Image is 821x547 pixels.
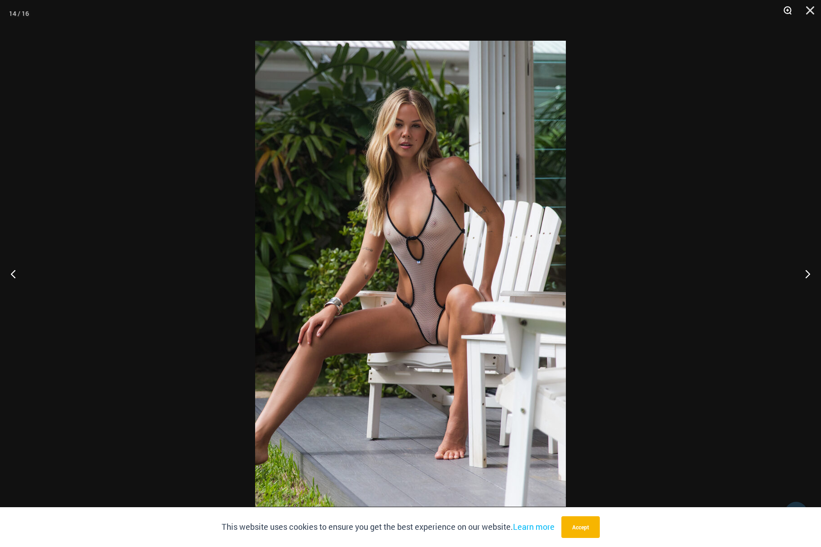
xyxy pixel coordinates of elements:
div: 14 / 16 [9,7,29,20]
button: Next [787,251,821,296]
a: Learn more [513,521,555,532]
img: Trade Winds IvoryInk 819 One Piece 07 [255,41,566,507]
p: This website uses cookies to ensure you get the best experience on our website. [222,520,555,534]
button: Accept [561,516,600,538]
